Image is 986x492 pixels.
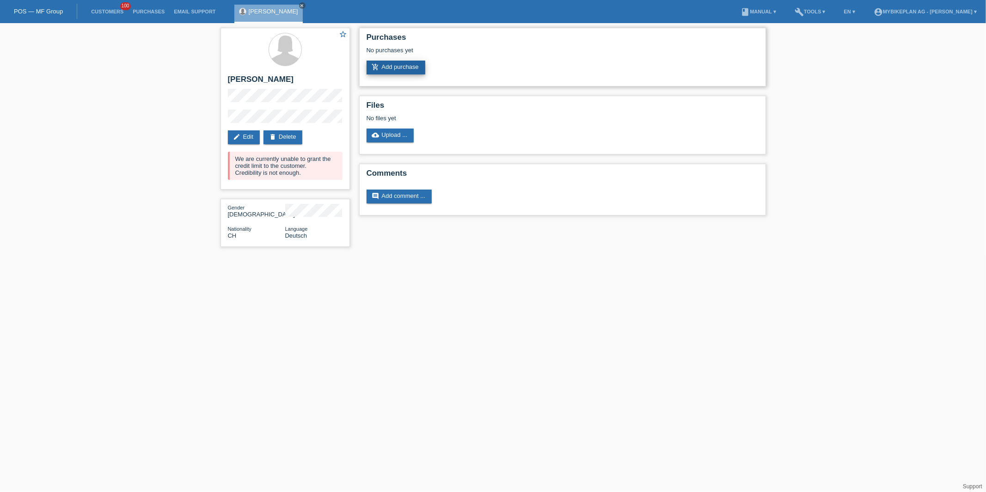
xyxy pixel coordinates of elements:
a: cloud_uploadUpload ... [367,129,414,142]
a: Customers [86,9,128,14]
a: editEdit [228,130,260,144]
h2: Purchases [367,33,759,47]
i: delete [269,133,276,141]
a: POS — MF Group [14,8,63,15]
a: deleteDelete [263,130,303,144]
a: close [299,2,306,9]
h2: Comments [367,169,759,183]
i: star_border [339,30,348,38]
a: commentAdd comment ... [367,190,432,203]
a: star_border [339,30,348,40]
i: edit [233,133,241,141]
i: add_shopping_cart [372,63,380,71]
i: close [300,3,305,8]
a: account_circleMybikeplan AG - [PERSON_NAME] ▾ [869,9,981,14]
h2: [PERSON_NAME] [228,75,343,89]
span: Nationality [228,226,251,232]
i: comment [372,192,380,200]
a: add_shopping_cartAdd purchase [367,61,425,74]
h2: Files [367,101,759,115]
div: No files yet [367,115,649,122]
a: [PERSON_NAME] [249,8,298,15]
span: Gender [228,205,245,210]
span: Switzerland [228,232,237,239]
span: Language [285,226,308,232]
i: book [741,7,750,17]
div: We are currently unable to grant the credit limit to the customer. Credibility is not enough. [228,152,343,180]
i: cloud_upload [372,131,380,139]
i: account_circle [874,7,883,17]
div: No purchases yet [367,47,759,61]
span: Deutsch [285,232,307,239]
div: [DEMOGRAPHIC_DATA] [228,204,285,218]
a: buildTools ▾ [790,9,830,14]
a: Support [963,483,982,490]
i: build [795,7,804,17]
a: bookManual ▾ [736,9,781,14]
a: Purchases [128,9,169,14]
a: EN ▾ [839,9,860,14]
a: Email Support [169,9,220,14]
span: 100 [120,2,131,10]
